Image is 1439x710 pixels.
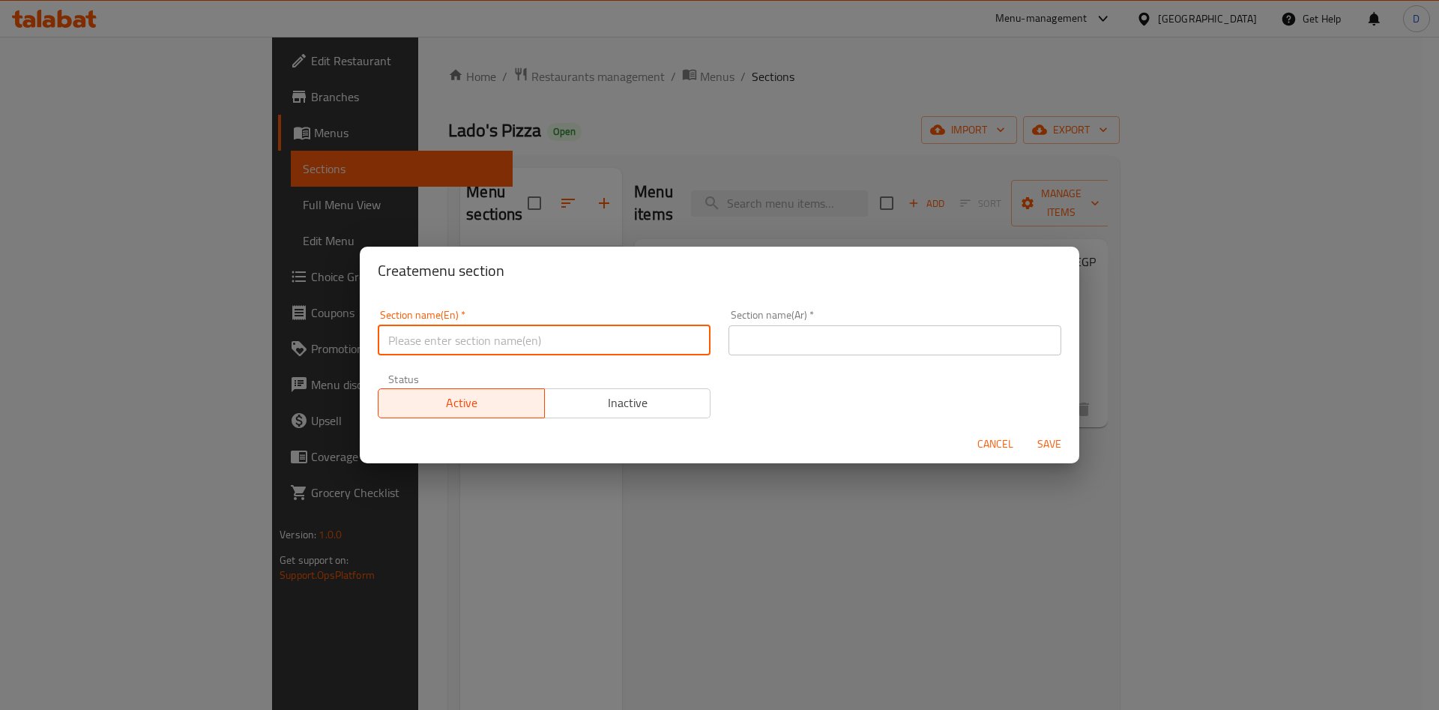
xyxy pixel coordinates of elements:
span: Cancel [977,435,1013,454]
button: Active [378,388,545,418]
span: Save [1031,435,1067,454]
h2: Create menu section [378,259,1061,283]
button: Inactive [544,388,711,418]
span: Inactive [551,392,705,414]
button: Cancel [971,430,1019,458]
button: Save [1025,430,1073,458]
span: Active [384,392,539,414]
input: Please enter section name(ar) [728,325,1061,355]
input: Please enter section name(en) [378,325,711,355]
